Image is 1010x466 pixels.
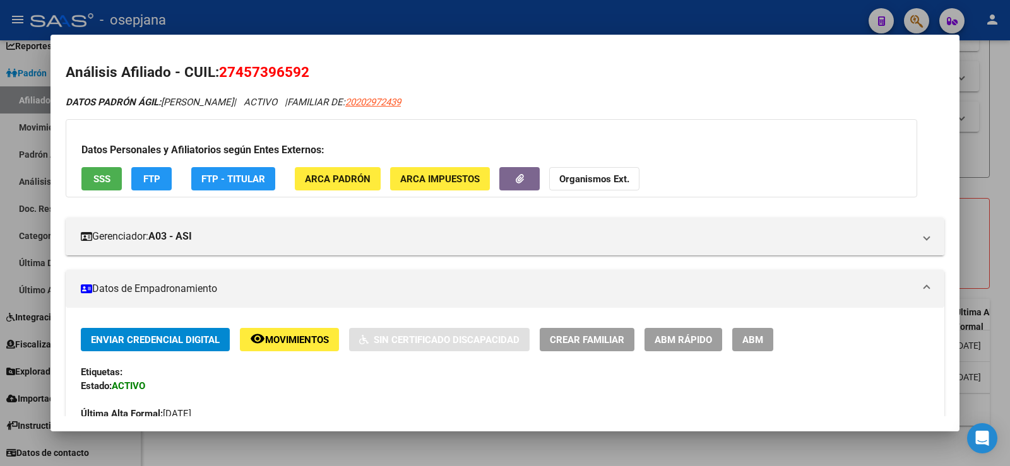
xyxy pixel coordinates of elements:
[81,328,230,351] button: Enviar Credencial Digital
[250,331,265,346] mat-icon: remove_red_eye
[81,408,163,419] strong: Última Alta Formal:
[81,281,914,296] mat-panel-title: Datos de Empadronamiento
[66,270,944,308] mat-expansion-panel-header: Datos de Empadronamiento
[112,380,145,392] strong: ACTIVO
[295,167,381,190] button: ARCA Padrón
[66,96,234,108] span: [PERSON_NAME]
[66,96,161,108] strong: DATOS PADRÓN ÁGIL:
[349,328,530,351] button: Sin Certificado Discapacidad
[148,229,192,244] strong: A03 - ASI
[81,380,112,392] strong: Estado:
[201,173,265,185] span: FTP - Titular
[559,173,629,185] strong: Organismos Ext.
[645,328,722,351] button: ABM Rápido
[655,334,712,346] span: ABM Rápido
[91,334,220,346] span: Enviar Credencial Digital
[345,96,401,108] span: 20202972439
[540,328,634,351] button: Crear Familiar
[191,167,275,190] button: FTP - Titular
[305,173,371,185] span: ARCA Padrón
[732,328,773,351] button: ABM
[143,173,160,185] span: FTP
[374,334,520,346] span: Sin Certificado Discapacidad
[967,423,997,453] div: Open Intercom Messenger
[550,334,624,346] span: Crear Familiar
[390,167,490,190] button: ARCA Impuestos
[81,366,122,378] strong: Etiquetas:
[742,334,763,346] span: ABM
[66,62,944,83] h2: Análisis Afiliado - CUIL:
[81,229,914,244] mat-panel-title: Gerenciador:
[287,96,401,108] span: FAMILIAR DE:
[81,167,122,190] button: SSS
[240,328,339,351] button: Movimientos
[93,173,110,185] span: SSS
[219,64,309,80] span: 27457396592
[265,334,329,346] span: Movimientos
[66,96,401,108] i: | ACTIVO |
[549,167,639,190] button: Organismos Ext.
[400,173,480,185] span: ARCA Impuestos
[81,408,191,419] span: [DATE]
[81,143,901,158] h3: Datos Personales y Afiliatorios según Entes Externos:
[66,218,944,255] mat-expansion-panel-header: Gerenciador:A03 - ASI
[131,167,172,190] button: FTP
